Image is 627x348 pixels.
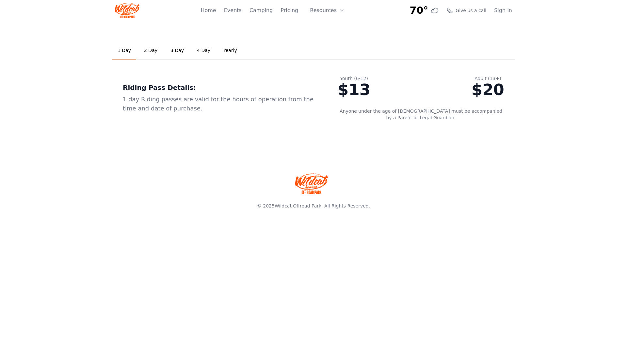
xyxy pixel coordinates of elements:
[306,4,348,17] button: Resources
[123,95,317,113] div: 1 day Riding passes are valid for the hours of operation from the time and date of purchase.
[139,42,163,59] a: 2 Day
[192,42,216,59] a: 4 Day
[112,42,136,59] a: 1 Day
[295,173,328,194] img: Wildcat Offroad park
[275,203,321,208] a: Wildcat Offroad Park
[494,7,512,14] a: Sign In
[249,7,273,14] a: Camping
[456,7,486,14] span: Give us a call
[338,82,370,97] div: $13
[338,75,370,82] div: Youth (6-12)
[165,42,189,59] a: 3 Day
[115,3,139,18] img: Wildcat Logo
[257,203,370,208] span: © 2025 . All Rights Reserved.
[201,7,216,14] a: Home
[472,82,504,97] div: $20
[410,5,428,16] span: 70°
[446,7,486,14] a: Give us a call
[123,83,317,92] div: Riding Pass Details:
[218,42,242,59] a: Yearly
[224,7,242,14] a: Events
[472,75,504,82] div: Adult (13+)
[338,108,504,121] p: Anyone under the age of [DEMOGRAPHIC_DATA] must be accompanied by a Parent or Legal Guardian.
[281,7,298,14] a: Pricing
